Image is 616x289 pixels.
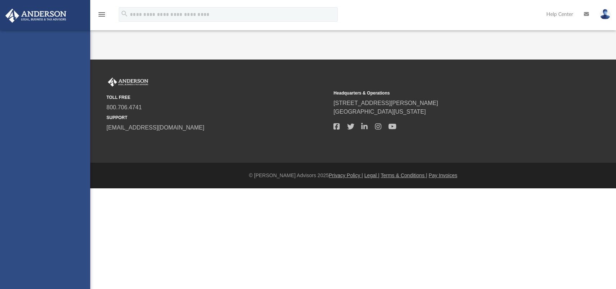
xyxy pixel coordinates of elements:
a: 800.706.4741 [106,104,142,110]
img: Anderson Advisors Platinum Portal [3,9,69,23]
a: menu [97,14,106,19]
a: Terms & Conditions | [381,172,427,178]
img: Anderson Advisors Platinum Portal [106,78,150,87]
i: menu [97,10,106,19]
i: search [121,10,128,18]
small: Headquarters & Operations [333,90,555,96]
a: Pay Invoices [429,172,457,178]
a: [GEOGRAPHIC_DATA][US_STATE] [333,109,426,115]
img: User Pic [600,9,611,19]
a: Legal | [364,172,380,178]
a: [STREET_ADDRESS][PERSON_NAME] [333,100,438,106]
a: Privacy Policy | [329,172,363,178]
small: SUPPORT [106,114,328,121]
a: [EMAIL_ADDRESS][DOMAIN_NAME] [106,124,204,131]
small: TOLL FREE [106,94,328,101]
div: © [PERSON_NAME] Advisors 2025 [90,172,616,179]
